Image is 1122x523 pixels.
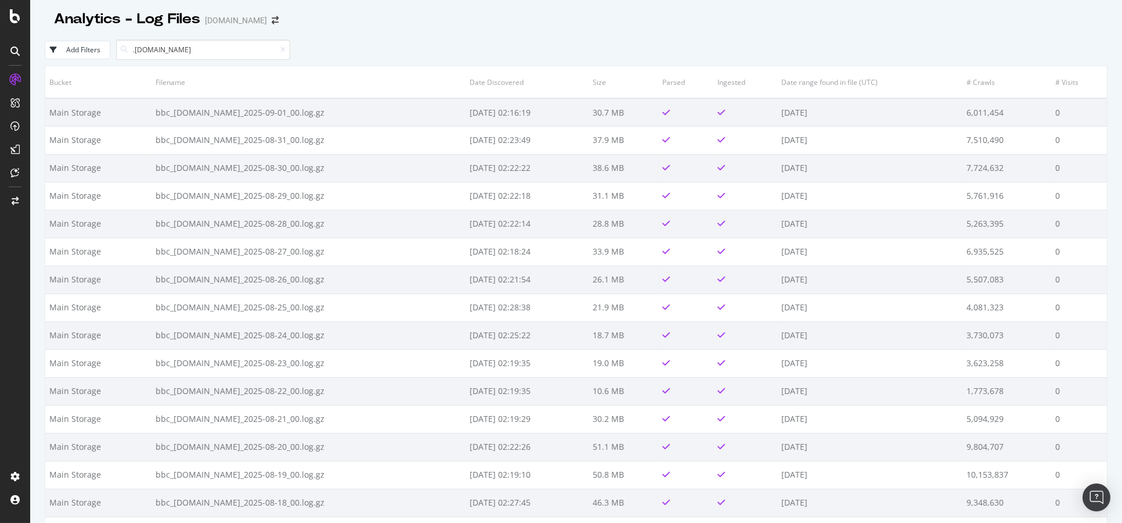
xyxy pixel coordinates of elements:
[962,349,1051,377] td: 3,623,258
[1051,461,1107,489] td: 0
[589,98,659,126] td: 30.7 MB
[45,41,110,59] button: Add Filters
[466,238,588,266] td: [DATE] 02:18:24
[962,461,1051,489] td: 10,153,837
[151,154,466,182] td: bbc_[DOMAIN_NAME]_2025-08-30_00.log.gz
[962,433,1051,461] td: 9,804,707
[589,321,659,349] td: 18.7 MB
[589,266,659,293] td: 26.1 MB
[45,349,151,377] td: Main Storage
[466,66,588,98] th: Date Discovered
[777,238,963,266] td: [DATE]
[777,126,963,154] td: [DATE]
[466,461,588,489] td: [DATE] 02:19:10
[659,66,713,98] th: Parsed
[777,377,963,405] td: [DATE]
[45,489,151,517] td: Main Storage
[466,126,588,154] td: [DATE] 02:23:49
[962,66,1051,98] th: # Crawls
[1051,489,1107,517] td: 0
[205,15,267,26] div: [DOMAIN_NAME]
[1051,405,1107,433] td: 0
[151,433,466,461] td: bbc_[DOMAIN_NAME]_2025-08-20_00.log.gz
[589,210,659,238] td: 28.8 MB
[151,66,466,98] th: Filename
[777,182,963,210] td: [DATE]
[1083,483,1110,511] div: Open Intercom Messenger
[45,126,151,154] td: Main Storage
[589,377,659,405] td: 10.6 MB
[45,405,151,433] td: Main Storage
[589,154,659,182] td: 38.6 MB
[116,40,290,60] input: Search
[466,210,588,238] td: [DATE] 02:22:14
[151,377,466,405] td: bbc_[DOMAIN_NAME]_2025-08-22_00.log.gz
[466,405,588,433] td: [DATE] 02:19:29
[1051,126,1107,154] td: 0
[777,293,963,321] td: [DATE]
[962,377,1051,405] td: 1,773,678
[45,210,151,238] td: Main Storage
[45,238,151,266] td: Main Storage
[962,210,1051,238] td: 5,263,395
[151,293,466,321] td: bbc_[DOMAIN_NAME]_2025-08-25_00.log.gz
[589,461,659,489] td: 50.8 MB
[151,126,466,154] td: bbc_[DOMAIN_NAME]_2025-08-31_00.log.gz
[777,433,963,461] td: [DATE]
[151,461,466,489] td: bbc_[DOMAIN_NAME]_2025-08-19_00.log.gz
[466,349,588,377] td: [DATE] 02:19:35
[777,489,963,517] td: [DATE]
[962,182,1051,210] td: 5,761,916
[589,66,659,98] th: Size
[1051,266,1107,293] td: 0
[962,321,1051,349] td: 3,730,073
[1051,154,1107,182] td: 0
[962,154,1051,182] td: 7,724,632
[777,154,963,182] td: [DATE]
[1051,182,1107,210] td: 0
[466,182,588,210] td: [DATE] 02:22:18
[151,98,466,126] td: bbc_[DOMAIN_NAME]_2025-09-01_00.log.gz
[713,66,777,98] th: Ingested
[962,266,1051,293] td: 5,507,083
[777,210,963,238] td: [DATE]
[777,349,963,377] td: [DATE]
[151,321,466,349] td: bbc_[DOMAIN_NAME]_2025-08-24_00.log.gz
[962,405,1051,433] td: 5,094,929
[777,405,963,433] td: [DATE]
[962,489,1051,517] td: 9,348,630
[589,238,659,266] td: 33.9 MB
[466,377,588,405] td: [DATE] 02:19:35
[151,238,466,266] td: bbc_[DOMAIN_NAME]_2025-08-27_00.log.gz
[1051,66,1107,98] th: # Visits
[151,405,466,433] td: bbc_[DOMAIN_NAME]_2025-08-21_00.log.gz
[151,489,466,517] td: bbc_[DOMAIN_NAME]_2025-08-18_00.log.gz
[466,266,588,293] td: [DATE] 02:21:54
[962,293,1051,321] td: 4,081,323
[151,349,466,377] td: bbc_[DOMAIN_NAME]_2025-08-23_00.log.gz
[777,266,963,293] td: [DATE]
[1051,349,1107,377] td: 0
[777,461,963,489] td: [DATE]
[962,238,1051,266] td: 6,935,525
[151,210,466,238] td: bbc_[DOMAIN_NAME]_2025-08-28_00.log.gz
[466,154,588,182] td: [DATE] 02:22:22
[589,405,659,433] td: 30.2 MB
[589,489,659,517] td: 46.3 MB
[589,293,659,321] td: 21.9 MB
[45,182,151,210] td: Main Storage
[1051,433,1107,461] td: 0
[589,349,659,377] td: 19.0 MB
[45,433,151,461] td: Main Storage
[54,9,200,29] div: Analytics - Log Files
[466,321,588,349] td: [DATE] 02:25:22
[466,293,588,321] td: [DATE] 02:28:38
[45,266,151,293] td: Main Storage
[1051,293,1107,321] td: 0
[1051,98,1107,126] td: 0
[45,98,151,126] td: Main Storage
[589,126,659,154] td: 37.9 MB
[45,461,151,489] td: Main Storage
[45,377,151,405] td: Main Storage
[466,98,588,126] td: [DATE] 02:16:19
